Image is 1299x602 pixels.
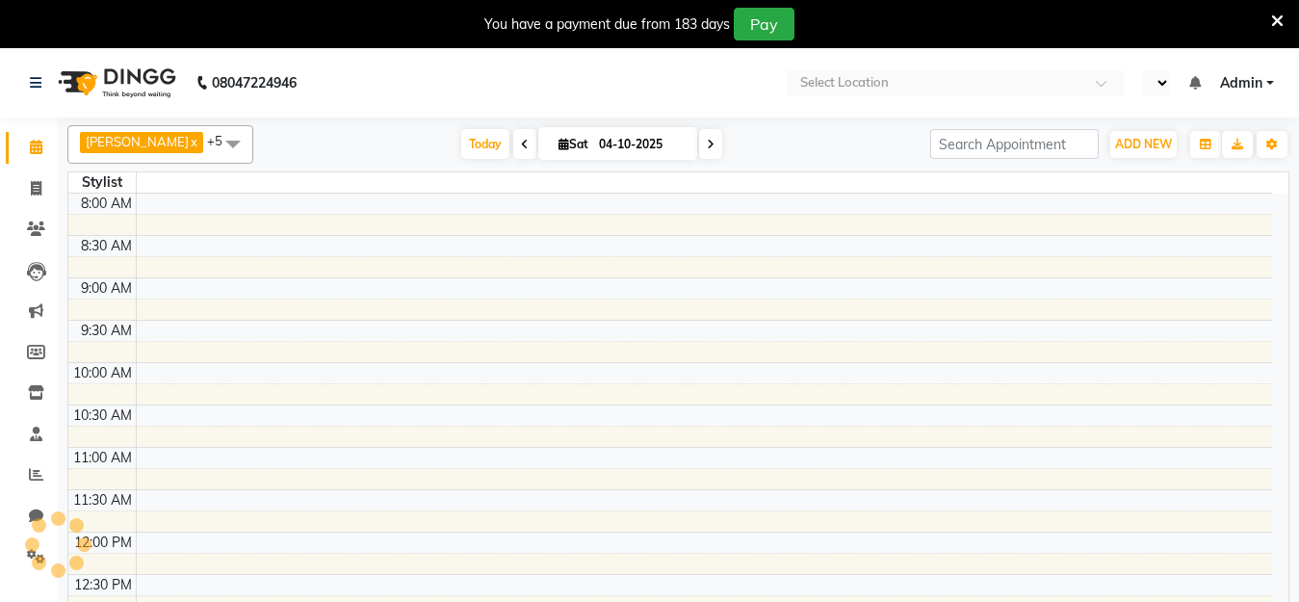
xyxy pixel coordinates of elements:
[70,533,136,553] div: 12:00 PM
[69,448,136,468] div: 11:00 AM
[68,172,136,193] div: Stylist
[69,490,136,510] div: 11:30 AM
[734,8,794,40] button: Pay
[1220,73,1262,93] span: Admin
[70,575,136,595] div: 12:30 PM
[77,194,136,214] div: 8:00 AM
[77,278,136,299] div: 9:00 AM
[69,363,136,383] div: 10:00 AM
[207,133,237,148] span: +5
[1115,137,1172,151] span: ADD NEW
[86,134,189,149] span: [PERSON_NAME]
[49,56,181,110] img: logo
[461,129,509,159] span: Today
[554,137,593,151] span: Sat
[484,14,730,35] div: You have a payment due from 183 days
[69,406,136,426] div: 10:30 AM
[77,321,136,341] div: 9:30 AM
[77,236,136,256] div: 8:30 AM
[1110,131,1177,158] button: ADD NEW
[189,134,197,149] a: x
[800,73,889,92] div: Select Location
[212,56,297,110] b: 08047224946
[930,129,1099,159] input: Search Appointment
[593,130,689,159] input: 2025-10-04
